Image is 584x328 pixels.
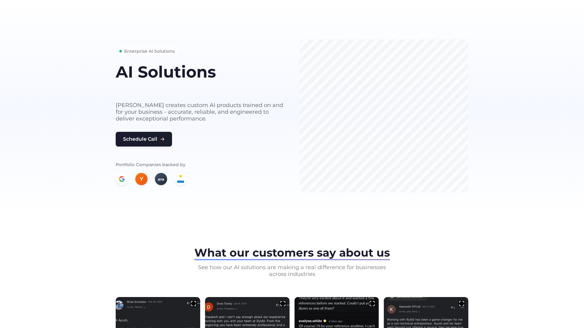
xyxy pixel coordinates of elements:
[116,161,285,168] p: Portfolio Companies backed by
[194,264,390,277] p: See how our AI solutions are making a real difference for businesses across industries
[458,300,465,307] img: expand
[279,300,286,307] img: expand
[116,83,285,94] h2: built for your business needs
[116,132,172,147] button: Schedule Call
[190,300,197,307] img: expand
[155,173,167,185] div: era
[116,63,285,81] h1: AI Solutions
[124,48,175,55] span: Enterprise AI Solutions
[369,300,376,307] img: expand
[116,102,285,122] p: [PERSON_NAME] creates custom AI products trained on and for your business - accurate, reliable, a...
[194,246,390,259] span: What our customers say about us
[135,173,148,185] div: Y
